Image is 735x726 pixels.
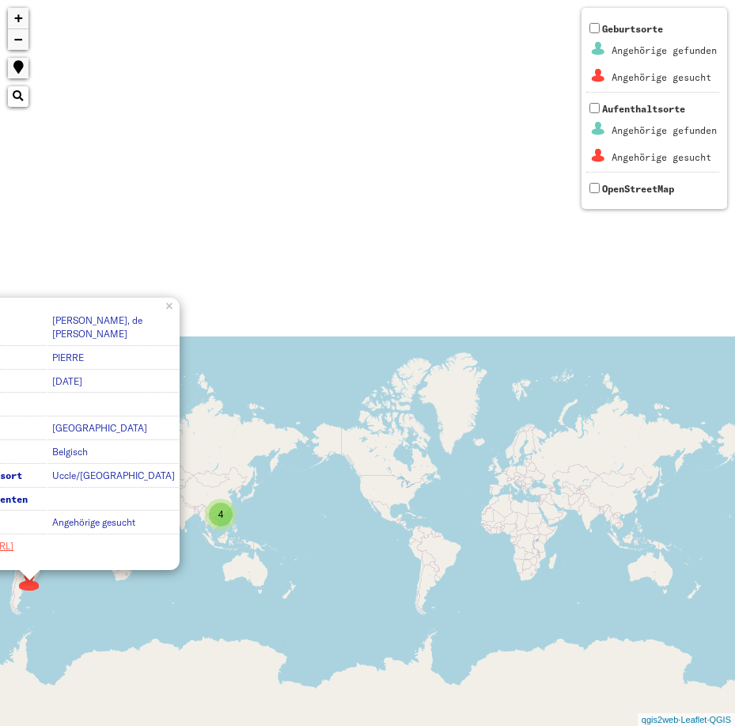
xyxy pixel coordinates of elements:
td: Angehörige gefunden [611,38,718,63]
td: Belgisch [48,442,179,464]
img: Aufenthaltsorte_1_Angeh%C3%B6rigegesucht1.png [589,146,608,165]
td: Angehörige gefunden [611,118,718,143]
a: Zoom out [8,29,28,50]
td: [PERSON_NAME], de [PERSON_NAME] [48,310,179,346]
img: Geburtsorte_2_Angeh%C3%B6rigegefunden0.png [589,39,608,59]
input: OpenStreetMap [589,183,600,193]
input: AufenthaltsorteAngehörige gefundenAngehörige gesucht [589,103,600,113]
td: [DATE] [48,371,179,393]
td: Angehörige gesucht [611,65,718,90]
span: OpenStreetMap [602,183,674,195]
a: × [162,298,180,312]
td: Angehörige gesucht [48,512,179,534]
a: Zoom in [8,8,28,29]
input: GeburtsorteAngehörige gefundenAngehörige gesucht [589,23,600,33]
span: 4 [218,509,224,520]
img: Geburtsorte_2_Angeh%C3%B6rigegesucht1.png [589,66,608,86]
td: Angehörige gesucht [611,145,718,170]
img: Aufenthaltsorte_1_Angeh%C3%B6rigegefunden0.png [589,119,608,139]
td: [GEOGRAPHIC_DATA] [48,418,179,440]
a: QGIS [709,715,731,724]
a: Show me where I am [8,58,28,78]
span: Aufenthaltsorte [586,103,719,172]
td: PIERRE [48,348,179,370]
span: Geburtsorte [586,23,719,92]
td: Uccle/[GEOGRAPHIC_DATA] [48,466,179,488]
a: Leaflet [680,715,707,724]
a: qgis2web [642,715,678,724]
